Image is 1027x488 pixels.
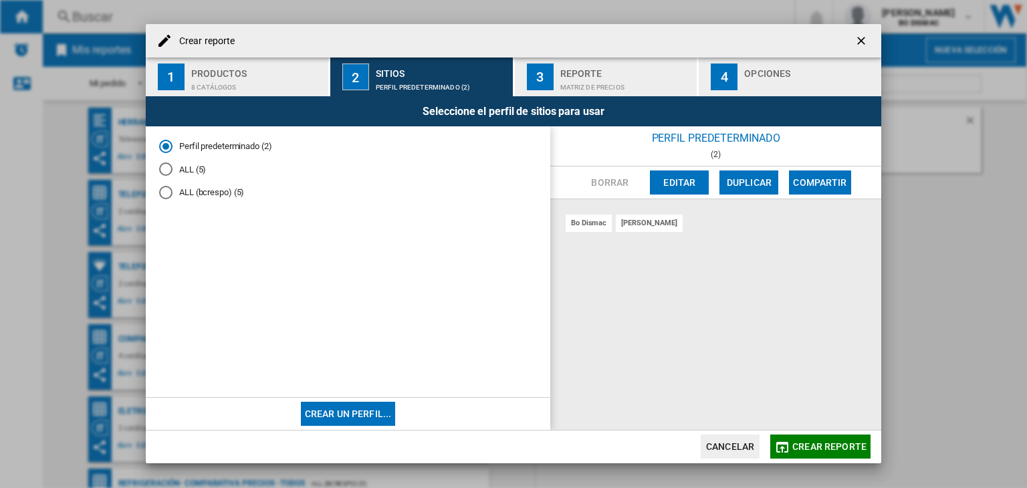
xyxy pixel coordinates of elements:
div: Matriz de precios [560,77,692,91]
button: 1 Productos 8 catálogos [146,57,330,96]
div: 1 [158,64,185,90]
button: 2 Sitios Perfil predeterminado (2) [330,57,514,96]
div: 2 [342,64,369,90]
button: getI18NText('BUTTONS.CLOSE_DIALOG') [849,27,876,54]
div: 8 catálogos [191,77,323,91]
div: Productos [191,63,323,77]
div: Perfil predeterminado [550,126,881,150]
div: 4 [711,64,737,90]
div: [PERSON_NAME] [616,215,683,231]
div: Seleccione el perfil de sitios para usar [146,96,881,126]
button: Crear un perfil... [301,402,396,426]
div: (2) [550,150,881,159]
h4: Crear reporte [173,35,235,48]
ng-md-icon: getI18NText('BUTTONS.CLOSE_DIALOG') [854,34,871,50]
md-radio-button: Perfil predeterminado (2) [159,140,537,152]
div: bo dismac [566,215,612,231]
div: 3 [527,64,554,90]
div: Perfil predeterminado (2) [376,77,507,91]
button: Duplicar [719,170,778,195]
button: Cancelar [701,435,760,459]
button: Editar [650,170,709,195]
md-radio-button: ALL (5) [159,163,537,176]
md-radio-button: ALL (bcrespo) (5) [159,187,537,199]
button: Borrar [580,170,639,195]
div: Opciones [744,63,876,77]
button: Compartir [789,170,850,195]
div: Sitios [376,63,507,77]
button: 4 Opciones [699,57,881,96]
button: Crear reporte [770,435,871,459]
button: 3 Reporte Matriz de precios [515,57,699,96]
span: Crear reporte [792,441,867,452]
div: Reporte [560,63,692,77]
